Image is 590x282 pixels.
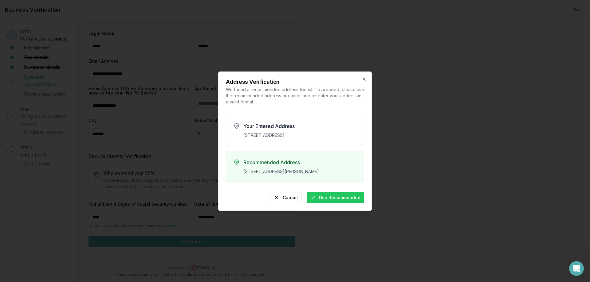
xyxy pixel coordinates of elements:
[243,159,356,166] h3: Recommended Address
[243,168,356,175] div: [STREET_ADDRESS][PERSON_NAME]
[243,122,356,130] h3: Your Entered Address
[226,87,364,105] p: We found a recommended address format. To proceed, please use the recommended address or cancel a...
[226,79,364,85] h2: Address Verification
[243,132,356,138] div: [STREET_ADDRESS]
[270,192,302,203] button: Cancel
[569,261,584,276] iframe: Intercom live chat
[307,192,364,203] button: Use Recommended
